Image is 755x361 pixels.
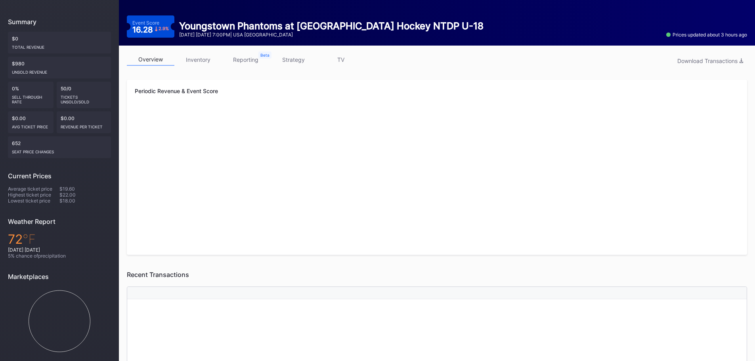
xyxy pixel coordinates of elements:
[127,53,174,66] a: overview
[57,111,111,133] div: $0.00
[132,26,169,34] div: 16.28
[135,108,739,187] svg: Chart title
[61,92,107,104] div: Tickets Unsold/Sold
[23,231,36,247] span: ℉
[8,57,111,78] div: $980
[8,136,111,158] div: 652
[59,192,111,198] div: $22.00
[179,32,484,38] div: [DATE] [DATE] 7:00PM | USA [GEOGRAPHIC_DATA]
[59,186,111,192] div: $19.60
[222,53,270,66] a: reporting
[8,192,59,198] div: Highest ticket price
[12,67,107,74] div: Unsold Revenue
[59,198,111,204] div: $18.00
[677,57,743,64] div: Download Transactions
[127,271,747,279] div: Recent Transactions
[12,146,107,154] div: seat price changes
[159,27,169,31] div: 2.9 %
[12,42,107,50] div: Total Revenue
[8,218,111,225] div: Weather Report
[8,186,59,192] div: Average ticket price
[8,231,111,247] div: 72
[8,253,111,259] div: 5 % chance of precipitation
[8,287,111,356] svg: Chart title
[12,121,50,129] div: Avg ticket price
[8,198,59,204] div: Lowest ticket price
[12,92,50,104] div: Sell Through Rate
[61,121,107,129] div: Revenue per ticket
[666,32,747,38] div: Prices updated about 3 hours ago
[8,273,111,281] div: Marketplaces
[8,247,111,253] div: [DATE] [DATE]
[8,111,54,133] div: $0.00
[270,53,317,66] a: strategy
[8,172,111,180] div: Current Prices
[673,55,747,66] button: Download Transactions
[8,32,111,53] div: $0
[317,53,365,66] a: TV
[8,82,54,108] div: 0%
[8,18,111,26] div: Summary
[132,20,159,26] div: Event Score
[179,20,484,32] div: Youngstown Phantoms at [GEOGRAPHIC_DATA] Hockey NTDP U-18
[135,187,739,247] svg: Chart title
[57,82,111,108] div: 50/0
[174,53,222,66] a: inventory
[135,88,739,94] div: Periodic Revenue & Event Score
